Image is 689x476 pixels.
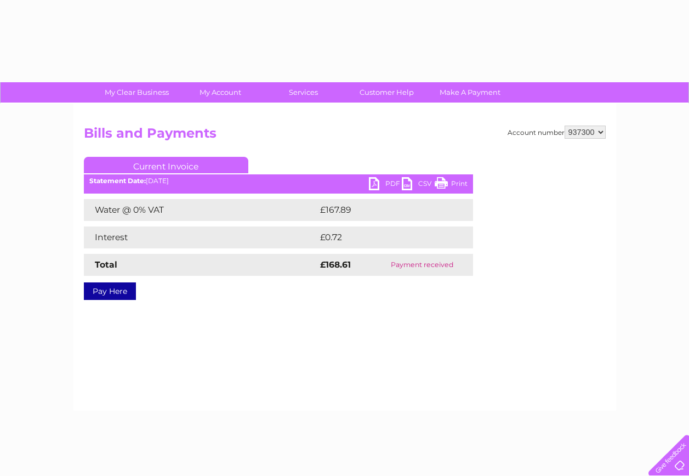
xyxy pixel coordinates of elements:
b: Statement Date: [89,177,146,185]
strong: Total [95,259,117,270]
h2: Bills and Payments [84,126,606,146]
a: PDF [369,177,402,193]
a: Pay Here [84,282,136,300]
a: CSV [402,177,435,193]
div: Account number [508,126,606,139]
td: £167.89 [317,199,453,221]
a: Customer Help [341,82,432,103]
a: Current Invoice [84,157,248,173]
a: Print [435,177,468,193]
td: £0.72 [317,226,447,248]
td: Payment received [371,254,472,276]
div: [DATE] [84,177,473,185]
td: Water @ 0% VAT [84,199,317,221]
a: Make A Payment [425,82,515,103]
a: My Clear Business [92,82,182,103]
a: Services [258,82,349,103]
strong: £168.61 [320,259,351,270]
td: Interest [84,226,317,248]
a: My Account [175,82,265,103]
